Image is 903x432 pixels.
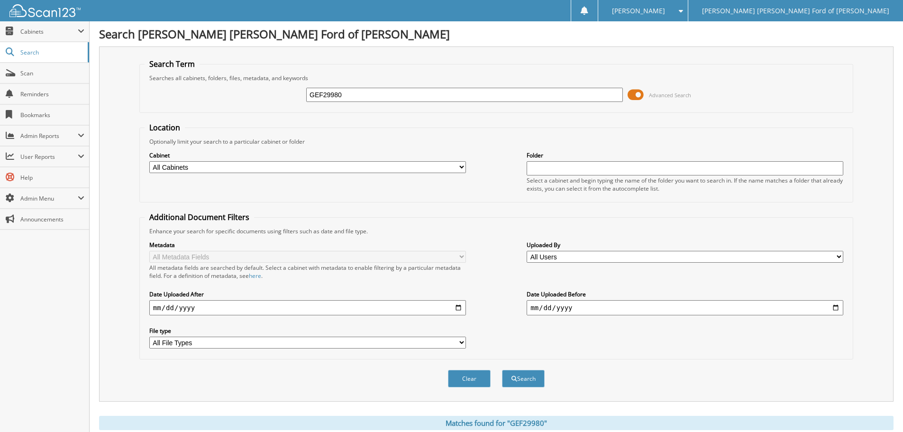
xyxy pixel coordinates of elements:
[702,8,889,14] span: [PERSON_NAME] [PERSON_NAME] Ford of [PERSON_NAME]
[612,8,665,14] span: [PERSON_NAME]
[20,132,78,140] span: Admin Reports
[249,272,261,280] a: here
[649,92,691,99] span: Advanced Search
[527,300,843,315] input: end
[527,290,843,298] label: Date Uploaded Before
[20,215,84,223] span: Announcements
[145,212,254,222] legend: Additional Document Filters
[149,300,466,315] input: start
[149,327,466,335] label: File type
[149,290,466,298] label: Date Uploaded After
[145,227,848,235] div: Enhance your search for specific documents using filters such as date and file type.
[20,194,78,202] span: Admin Menu
[527,151,843,159] label: Folder
[20,69,84,77] span: Scan
[527,176,843,193] div: Select a cabinet and begin typing the name of the folder you want to search in. If the name match...
[20,153,78,161] span: User Reports
[527,241,843,249] label: Uploaded By
[9,4,81,17] img: scan123-logo-white.svg
[145,74,848,82] div: Searches all cabinets, folders, files, metadata, and keywords
[145,138,848,146] div: Optionally limit your search to a particular cabinet or folder
[145,122,185,133] legend: Location
[20,48,83,56] span: Search
[20,90,84,98] span: Reminders
[99,416,894,430] div: Matches found for "GEF29980"
[99,26,894,42] h1: Search [PERSON_NAME] [PERSON_NAME] Ford of [PERSON_NAME]
[448,370,491,387] button: Clear
[149,241,466,249] label: Metadata
[20,111,84,119] span: Bookmarks
[149,151,466,159] label: Cabinet
[145,59,200,69] legend: Search Term
[502,370,545,387] button: Search
[149,264,466,280] div: All metadata fields are searched by default. Select a cabinet with metadata to enable filtering b...
[20,28,78,36] span: Cabinets
[20,174,84,182] span: Help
